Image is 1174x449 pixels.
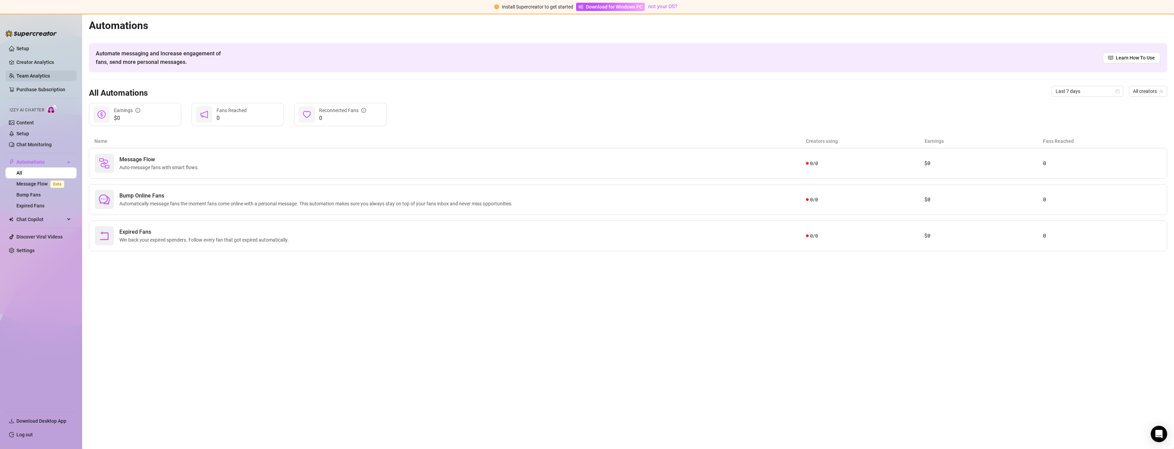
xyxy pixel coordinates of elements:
[16,181,67,187] a: Message FlowBeta
[361,108,366,113] span: info-circle
[1108,55,1113,60] span: read
[16,46,29,51] a: Setup
[925,137,1043,145] article: Earnings
[303,110,311,119] span: heart
[16,192,41,198] a: Bump Fans
[99,158,110,169] img: svg%3e
[16,131,29,136] a: Setup
[1043,159,1161,167] article: 0
[16,57,71,68] a: Creator Analytics
[810,232,818,240] span: 0 / 0
[5,30,57,37] img: logo-BBDzfeDw.svg
[16,248,35,253] a: Settings
[114,107,140,114] div: Earnings
[96,49,227,66] span: Automate messaging and Increase engagement of fans, send more personal messages.
[217,108,247,113] span: Fans Reached
[648,3,677,10] a: not your OS?
[1151,426,1167,442] div: Open Intercom Messenger
[135,108,140,113] span: info-circle
[119,155,201,164] span: Message Flow
[924,159,1043,167] article: $0
[16,84,71,95] a: Purchase Subscription
[494,4,499,9] span: exclamation-circle
[924,195,1043,204] article: $0
[924,232,1043,240] article: $0
[502,4,573,10] span: Install Supercreator to get started
[319,114,366,122] span: 0
[9,418,14,424] span: download
[47,104,57,114] img: AI Chatter
[50,180,64,188] span: Beta
[16,142,52,147] a: Chat Monitoring
[1133,86,1163,96] span: All creators
[810,196,818,203] span: 0 / 0
[586,3,642,11] span: Download for Windows PC
[16,432,33,437] a: Log out
[89,88,148,99] h3: All Automations
[16,170,22,176] a: All
[16,203,44,208] a: Expired Fans
[1116,89,1120,93] span: calendar
[1116,54,1155,62] span: Learn How To Use
[217,114,247,122] span: 0
[319,107,366,114] div: Reconnected Fans
[576,3,645,11] a: Download for Windows PC
[16,214,65,225] span: Chat Copilot
[9,217,13,222] img: Chat Copilot
[16,157,65,167] span: Automations
[1043,195,1161,204] article: 0
[119,200,515,207] span: Automatically message fans the moment fans come online with a personal message. This automation m...
[114,114,140,122] span: $0
[1103,52,1160,63] a: Learn How To Use
[16,73,50,79] a: Team Analytics
[810,160,818,167] span: 0 / 0
[99,194,110,205] span: comment
[89,19,1167,32] h2: Automations
[1159,89,1163,93] span: team
[16,120,34,125] a: Content
[119,236,291,244] span: Win back your expired spenders. Follow every fan that got expired automatically.
[94,137,806,145] article: Name
[578,4,583,9] span: windows
[16,418,66,424] span: Download Desktop App
[1056,86,1119,96] span: Last 7 days
[97,110,106,119] span: dollar
[806,137,925,145] article: Creators using
[119,192,515,200] span: Bump Online Fans
[119,228,291,236] span: Expired Fans
[9,159,14,165] span: thunderbolt
[1043,137,1162,145] article: Fans Reached
[10,107,44,113] span: Izzy AI Chatter
[99,230,110,241] span: rollback
[16,234,63,240] a: Discover Viral Videos
[200,110,208,119] span: notification
[1043,232,1161,240] article: 0
[119,164,201,171] span: Auto-message fans with smart flows.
